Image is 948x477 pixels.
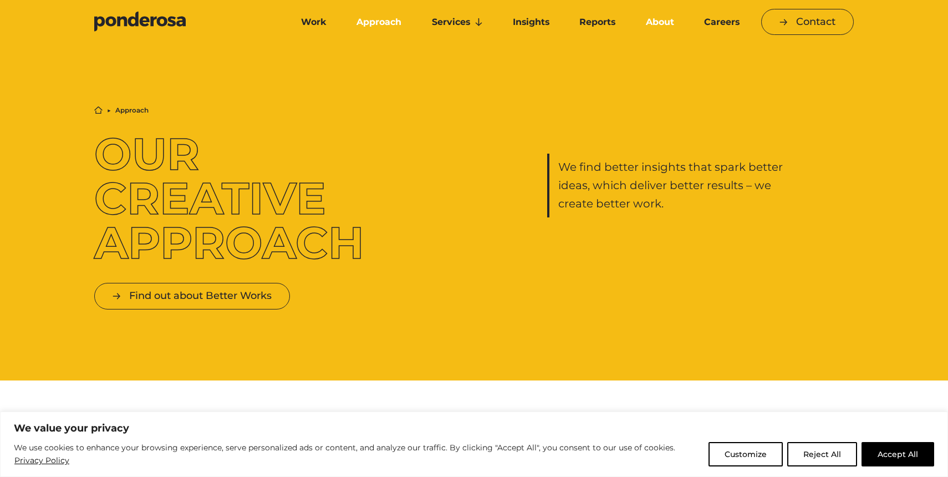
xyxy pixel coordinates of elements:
li: Approach [115,107,149,114]
li: ▶︎ [107,107,111,114]
a: Contact [761,9,854,35]
a: Privacy Policy [14,454,70,467]
a: Home [94,106,103,114]
h1: Our Creative Approach [94,132,401,265]
p: We use cookies to enhance your browsing experience, serve personalized ads or content, and analyz... [14,442,700,468]
a: Go to homepage [94,11,272,33]
a: Reports [567,11,628,34]
button: Accept All [862,442,934,466]
p: We find better insights that spark better ideas, which deliver better results – we create better ... [558,158,789,213]
a: About [633,11,686,34]
a: Careers [691,11,752,34]
a: Insights [500,11,562,34]
p: We value your privacy [14,422,934,435]
a: Approach [344,11,414,34]
button: Reject All [787,442,857,466]
a: Find out about Better Works [94,283,290,309]
button: Customize [709,442,783,466]
a: Services [419,11,496,34]
a: Work [288,11,339,34]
